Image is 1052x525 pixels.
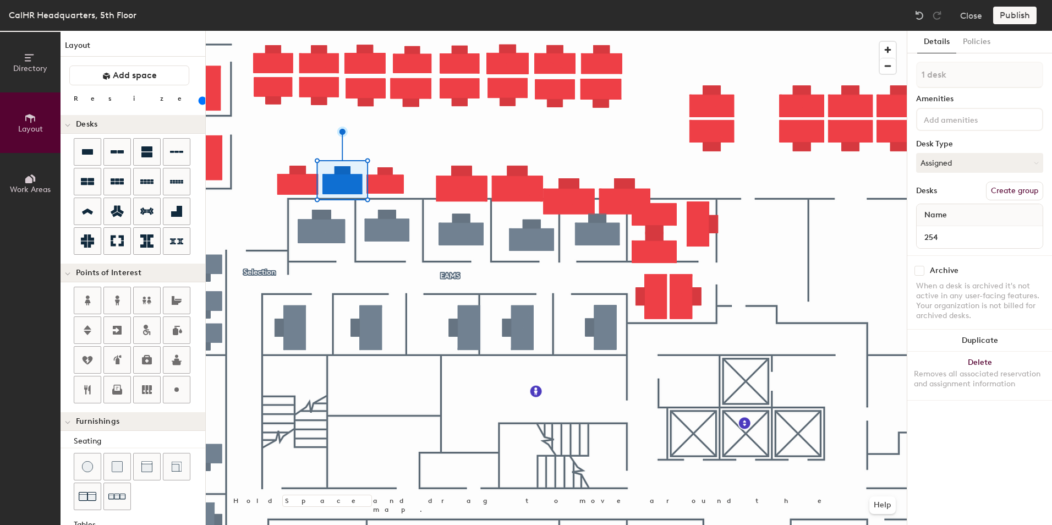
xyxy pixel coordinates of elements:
img: Undo [914,10,925,21]
h1: Layout [61,40,205,57]
button: Couch (middle) [133,453,161,480]
button: Help [869,496,896,514]
div: Desk Type [916,140,1043,149]
span: Name [919,205,952,225]
button: Stool [74,453,101,480]
span: Points of Interest [76,269,141,277]
button: Couch (corner) [163,453,190,480]
span: Furnishings [76,417,119,426]
input: Unnamed desk [919,229,1040,245]
div: CalHR Headquarters, 5th Floor [9,8,136,22]
button: Policies [956,31,997,53]
button: Assigned [916,153,1043,173]
span: Layout [18,124,43,134]
img: Couch (corner) [171,461,182,472]
button: Create group [986,182,1043,200]
button: Close [960,7,982,24]
span: Work Areas [10,185,51,194]
div: Seating [74,435,205,447]
div: Amenities [916,95,1043,103]
button: Duplicate [907,330,1052,352]
img: Cushion [112,461,123,472]
span: Add space [113,70,157,81]
button: Couch (x2) [74,483,101,510]
img: Couch (middle) [141,461,152,472]
div: Removes all associated reservation and assignment information [914,369,1045,389]
button: DeleteRemoves all associated reservation and assignment information [907,352,1052,400]
div: When a desk is archived it's not active in any user-facing features. Your organization is not bil... [916,281,1043,321]
button: Couch (x3) [103,483,131,510]
button: Details [917,31,956,53]
img: Couch (x2) [79,488,96,505]
img: Couch (x3) [108,488,126,505]
button: Add space [69,65,189,85]
span: Directory [13,64,47,73]
span: Desks [76,120,97,129]
div: Archive [930,266,958,275]
input: Add amenities [922,112,1021,125]
img: Stool [82,461,93,472]
div: Resize [74,94,195,103]
div: Desks [916,187,937,195]
button: Cushion [103,453,131,480]
img: Redo [932,10,943,21]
